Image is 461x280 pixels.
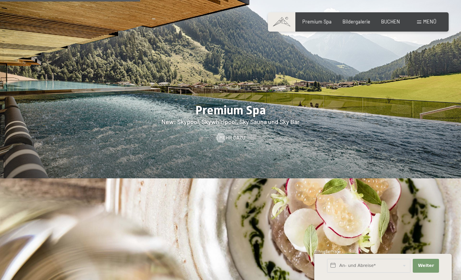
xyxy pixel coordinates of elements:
[216,134,245,141] a: Mehr dazu
[413,259,439,273] button: Weiter
[342,18,370,25] a: Bildergalerie
[219,134,245,141] span: Mehr dazu
[302,18,332,25] a: Premium Spa
[381,18,400,25] a: BUCHEN
[314,249,341,254] span: Schnellanfrage
[418,263,434,269] span: Weiter
[423,18,436,25] span: Menü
